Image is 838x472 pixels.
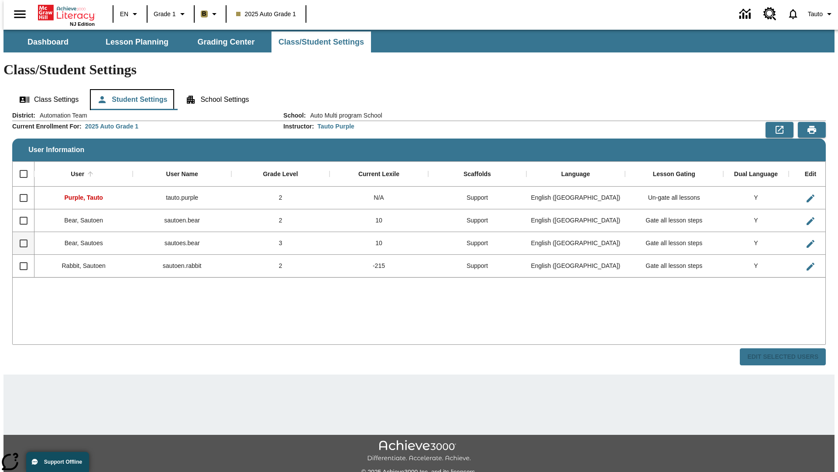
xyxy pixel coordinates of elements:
[236,10,296,19] span: 2025 Auto Grade 1
[182,31,270,52] button: Grading Center
[802,212,819,230] button: Edit User
[179,89,256,110] button: School Settings
[278,37,364,47] span: Class/Student Settings
[231,255,330,278] div: 2
[625,209,723,232] div: Gate all lesson steps
[26,452,89,472] button: Support Offline
[271,31,371,52] button: Class/Student Settings
[3,31,372,52] div: SubNavbar
[4,31,92,52] button: Dashboard
[367,440,471,462] img: Achieve3000 Differentiate Accelerate Achieve
[133,209,231,232] div: sautoen.bear
[12,111,826,366] div: User Information
[197,6,223,22] button: Boost Class color is light brown. Change class color
[802,258,819,275] button: Edit User
[758,2,782,26] a: Resource Center, Will open in new tab
[231,209,330,232] div: 2
[231,187,330,209] div: 2
[64,217,103,224] span: Bear, Sautoen
[12,123,82,130] h2: Current Enrollment For :
[802,190,819,207] button: Edit User
[782,3,804,25] a: Notifications
[358,170,399,178] div: Current Lexile
[133,232,231,255] div: sautoes.bear
[723,209,789,232] div: Y
[85,122,138,131] div: 2025 Auto Grade 1
[44,459,82,465] span: Support Offline
[3,62,835,78] h1: Class/Student Settings
[12,89,86,110] button: Class Settings
[28,146,84,154] span: User Information
[35,111,87,120] span: Automation Team
[133,187,231,209] div: tauto.purple
[561,170,590,178] div: Language
[330,209,428,232] div: 10
[12,112,35,119] h2: District :
[3,30,835,52] div: SubNavbar
[283,123,314,130] h2: Instructor :
[166,170,198,178] div: User Name
[197,37,254,47] span: Grading Center
[428,187,526,209] div: Support
[93,31,181,52] button: Lesson Planning
[798,122,826,138] button: Print Preview
[526,187,625,209] div: English (US)
[133,255,231,278] div: sautoen.rabbit
[263,170,298,178] div: Grade Level
[317,122,354,131] div: Tauto Purple
[526,232,625,255] div: English (US)
[625,232,723,255] div: Gate all lesson steps
[116,6,144,22] button: Language: EN, Select a language
[330,255,428,278] div: -215
[7,1,33,27] button: Open side menu
[723,187,789,209] div: Y
[38,3,95,27] div: Home
[283,112,306,119] h2: School :
[106,37,168,47] span: Lesson Planning
[428,232,526,255] div: Support
[71,170,84,178] div: User
[428,209,526,232] div: Support
[526,209,625,232] div: English (US)
[154,10,176,19] span: Grade 1
[805,170,816,178] div: Edit
[70,21,95,27] span: NJ Edition
[231,232,330,255] div: 3
[653,170,695,178] div: Lesson Gating
[723,232,789,255] div: Y
[90,89,174,110] button: Student Settings
[330,232,428,255] div: 10
[625,255,723,278] div: Gate all lesson steps
[804,6,838,22] button: Profile/Settings
[62,262,106,269] span: Rabbit, Sautoen
[526,255,625,278] div: English (US)
[306,111,382,120] span: Auto Multi program School
[65,239,103,246] span: Bear, Sautoes
[202,8,206,19] span: B
[330,187,428,209] div: N/A
[734,170,778,178] div: Dual Language
[734,2,758,26] a: Data Center
[428,255,526,278] div: Support
[625,187,723,209] div: Un-gate all lessons
[27,37,69,47] span: Dashboard
[766,122,793,138] button: Export to CSV
[723,255,789,278] div: Y
[802,235,819,253] button: Edit User
[38,4,95,21] a: Home
[808,10,823,19] span: Tauto
[150,6,191,22] button: Grade: Grade 1, Select a grade
[464,170,491,178] div: Scaffolds
[120,10,128,19] span: EN
[12,89,826,110] div: Class/Student Settings
[65,194,103,201] span: Purple, Tauto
